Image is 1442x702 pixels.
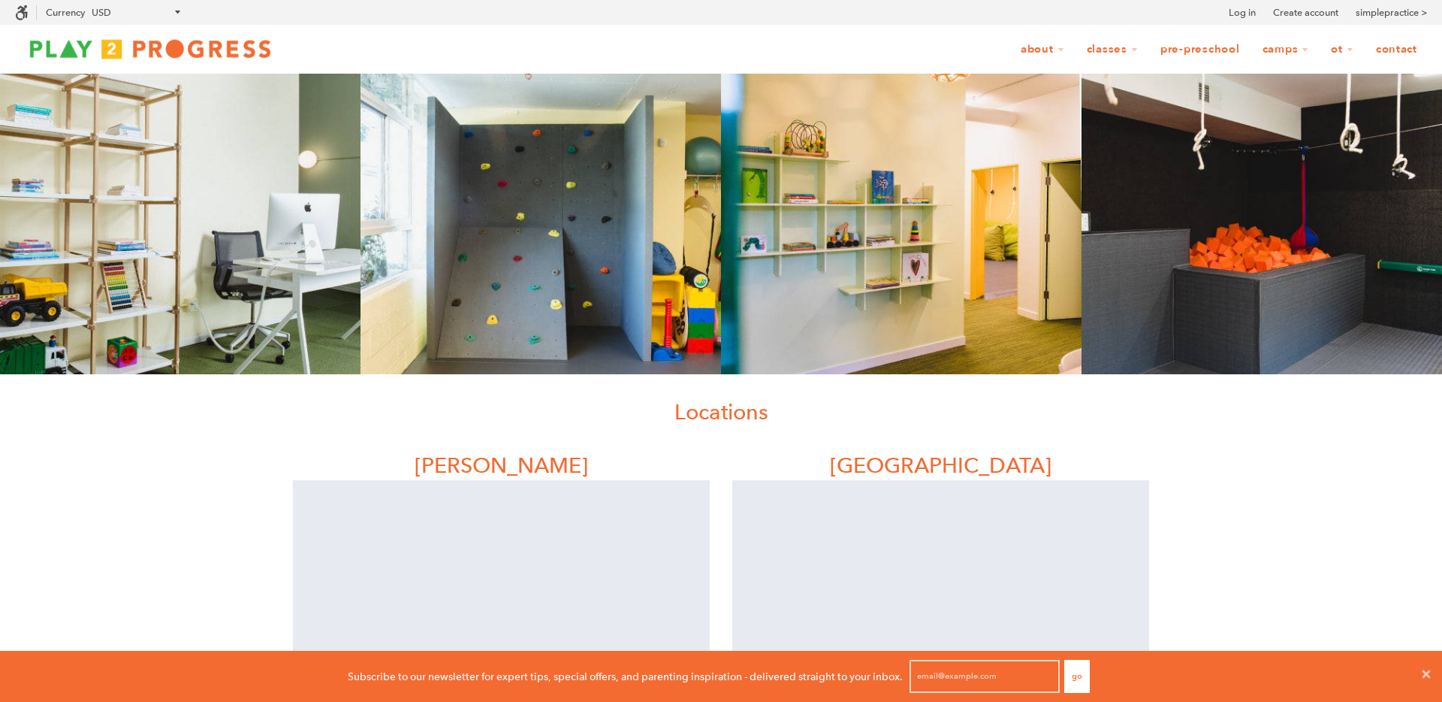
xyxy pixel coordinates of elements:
[1064,660,1090,693] button: Go
[1151,35,1250,64] a: Pre-Preschool
[1273,5,1338,20] a: Create account
[732,450,1149,480] h1: [GEOGRAPHIC_DATA]
[46,7,85,18] label: Currency
[15,34,285,64] img: Play2Progress logo
[1011,35,1074,64] a: About
[1366,35,1427,64] a: Contact
[293,450,710,480] h1: [PERSON_NAME]
[1229,5,1256,20] a: Log in
[282,397,1160,427] h1: Locations
[348,668,903,685] p: Subscribe to our newsletter for expert tips, special offers, and parenting inspiration - delivere...
[1253,35,1319,64] a: Camps
[1356,5,1427,20] a: simplepractice >
[1321,35,1363,64] a: OT
[1077,35,1148,64] a: Classes
[910,660,1060,693] input: email@example.com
